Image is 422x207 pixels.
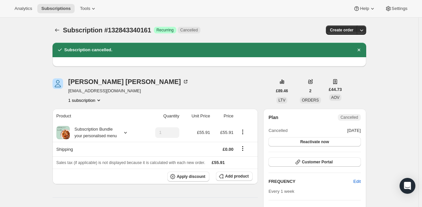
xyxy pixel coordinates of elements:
span: Recurring [157,27,174,33]
span: 2 [309,88,312,94]
span: £55.91 [220,130,233,135]
span: Apply discount [177,174,205,179]
h2: Plan [268,114,278,121]
span: Help [360,6,369,11]
th: Product [53,109,143,123]
span: ORDERS [302,98,319,103]
img: product img [56,126,70,139]
button: Settings [381,4,411,13]
span: lorraine pugh [53,78,63,89]
span: Settings [392,6,407,11]
button: Subscriptions [37,4,75,13]
span: £55.91 [197,130,210,135]
span: Customer Portal [302,159,333,165]
button: Edit [349,176,365,187]
div: [PERSON_NAME] [PERSON_NAME] [68,78,189,85]
div: Subscription Bundle [70,126,117,139]
th: Quantity [143,109,181,123]
th: Unit Price [181,109,212,123]
button: Analytics [11,4,36,13]
span: Add product [225,174,249,179]
span: £55.91 [212,160,225,165]
button: Reactivate now [268,137,361,146]
span: Analytics [15,6,32,11]
th: Shipping [53,142,143,156]
h2: Subscription cancelled. [64,47,113,53]
span: Reactivate now [300,139,329,145]
button: Product actions [237,128,248,136]
span: Sales tax (if applicable) is not displayed because it is calculated with each new order. [56,160,205,165]
button: Help [349,4,379,13]
button: Apply discount [167,172,209,182]
button: Subscriptions [53,25,62,35]
span: Cancelled [340,115,358,120]
span: Edit [353,178,361,185]
button: Create order [326,25,357,35]
span: Every 1 week [268,189,294,194]
button: £89.46 [272,86,292,96]
span: £89.46 [276,88,288,94]
button: Add product [216,172,253,181]
span: Cancelled [268,127,288,134]
span: Subscription #132843340161 [63,26,151,34]
span: [DATE] [347,127,361,134]
span: Cancelled [180,27,198,33]
span: Tools [80,6,90,11]
span: LTV [278,98,285,103]
span: AOV [331,95,339,100]
h2: FREQUENCY [268,178,353,185]
div: Open Intercom Messenger [400,178,415,194]
button: Dismiss notification [354,45,364,55]
small: your personalised menu [75,134,117,138]
button: Tools [76,4,101,13]
span: [EMAIL_ADDRESS][DOMAIN_NAME] [68,88,189,94]
button: 2 [305,86,316,96]
button: Customer Portal [268,157,361,167]
span: Subscriptions [41,6,71,11]
span: Create order [330,27,353,33]
button: Product actions [68,97,102,103]
th: Price [212,109,235,123]
span: £0.00 [223,147,233,152]
button: Shipping actions [237,145,248,152]
span: £44.73 [329,86,342,93]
